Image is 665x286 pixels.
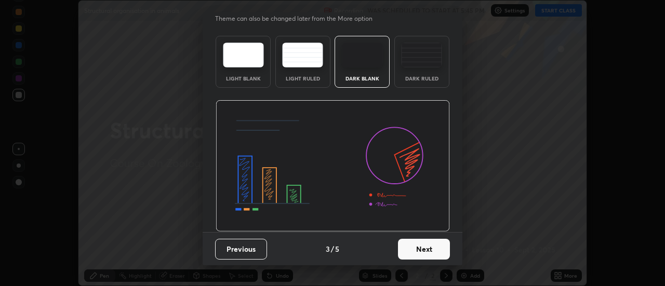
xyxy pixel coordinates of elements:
h4: / [331,243,334,254]
div: Dark Blank [341,76,383,81]
p: Theme can also be changed later from the More option [215,14,383,23]
img: lightRuledTheme.5fabf969.svg [282,43,323,67]
h4: 5 [335,243,339,254]
div: Light Blank [222,76,264,81]
img: darkTheme.f0cc69e5.svg [342,43,383,67]
h4: 3 [326,243,330,254]
img: darkRuledTheme.de295e13.svg [401,43,442,67]
img: lightTheme.e5ed3b09.svg [223,43,264,67]
div: Dark Ruled [401,76,443,81]
img: darkThemeBanner.d06ce4a2.svg [216,100,450,232]
button: Previous [215,239,267,260]
button: Next [398,239,450,260]
div: Light Ruled [282,76,324,81]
